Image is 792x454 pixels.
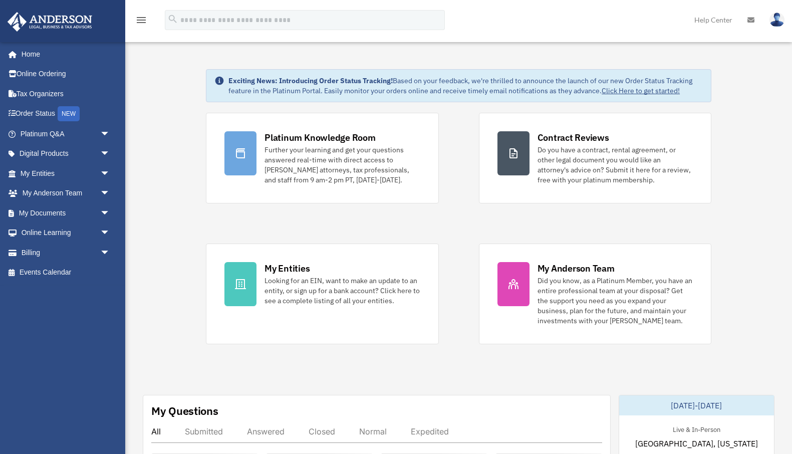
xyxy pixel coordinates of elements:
[100,163,120,184] span: arrow_drop_down
[151,403,218,418] div: My Questions
[538,131,609,144] div: Contract Reviews
[206,113,438,203] a: Platinum Knowledge Room Further your learning and get your questions answered real-time with dire...
[7,203,125,223] a: My Documentsarrow_drop_down
[151,426,161,436] div: All
[7,124,125,144] a: Platinum Q&Aarrow_drop_down
[538,145,693,185] div: Do you have a contract, rental agreement, or other legal document you would like an attorney's ad...
[58,106,80,121] div: NEW
[7,243,125,263] a: Billingarrow_drop_down
[7,44,120,64] a: Home
[479,244,711,344] a: My Anderson Team Did you know, as a Platinum Member, you have an entire professional team at your...
[265,131,376,144] div: Platinum Knowledge Room
[206,244,438,344] a: My Entities Looking for an EIN, want to make an update to an entity, or sign up for a bank accoun...
[7,104,125,124] a: Order StatusNEW
[769,13,784,27] img: User Pic
[247,426,285,436] div: Answered
[309,426,335,436] div: Closed
[135,18,147,26] a: menu
[185,426,223,436] div: Submitted
[411,426,449,436] div: Expedited
[265,262,310,275] div: My Entities
[135,14,147,26] i: menu
[100,223,120,244] span: arrow_drop_down
[7,84,125,104] a: Tax Organizers
[7,223,125,243] a: Online Learningarrow_drop_down
[479,113,711,203] a: Contract Reviews Do you have a contract, rental agreement, or other legal document you would like...
[7,64,125,84] a: Online Ordering
[7,144,125,164] a: Digital Productsarrow_drop_down
[228,76,703,96] div: Based on your feedback, we're thrilled to announce the launch of our new Order Status Tracking fe...
[100,183,120,204] span: arrow_drop_down
[265,276,420,306] div: Looking for an EIN, want to make an update to an entity, or sign up for a bank account? Click her...
[100,203,120,223] span: arrow_drop_down
[635,437,758,449] span: [GEOGRAPHIC_DATA], [US_STATE]
[665,423,728,434] div: Live & In-Person
[100,144,120,164] span: arrow_drop_down
[538,276,693,326] div: Did you know, as a Platinum Member, you have an entire professional team at your disposal? Get th...
[167,14,178,25] i: search
[7,183,125,203] a: My Anderson Teamarrow_drop_down
[602,86,680,95] a: Click Here to get started!
[7,263,125,283] a: Events Calendar
[619,395,774,415] div: [DATE]-[DATE]
[359,426,387,436] div: Normal
[538,262,615,275] div: My Anderson Team
[100,124,120,144] span: arrow_drop_down
[228,76,393,85] strong: Exciting News: Introducing Order Status Tracking!
[5,12,95,32] img: Anderson Advisors Platinum Portal
[7,163,125,183] a: My Entitiesarrow_drop_down
[100,243,120,263] span: arrow_drop_down
[265,145,420,185] div: Further your learning and get your questions answered real-time with direct access to [PERSON_NAM...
